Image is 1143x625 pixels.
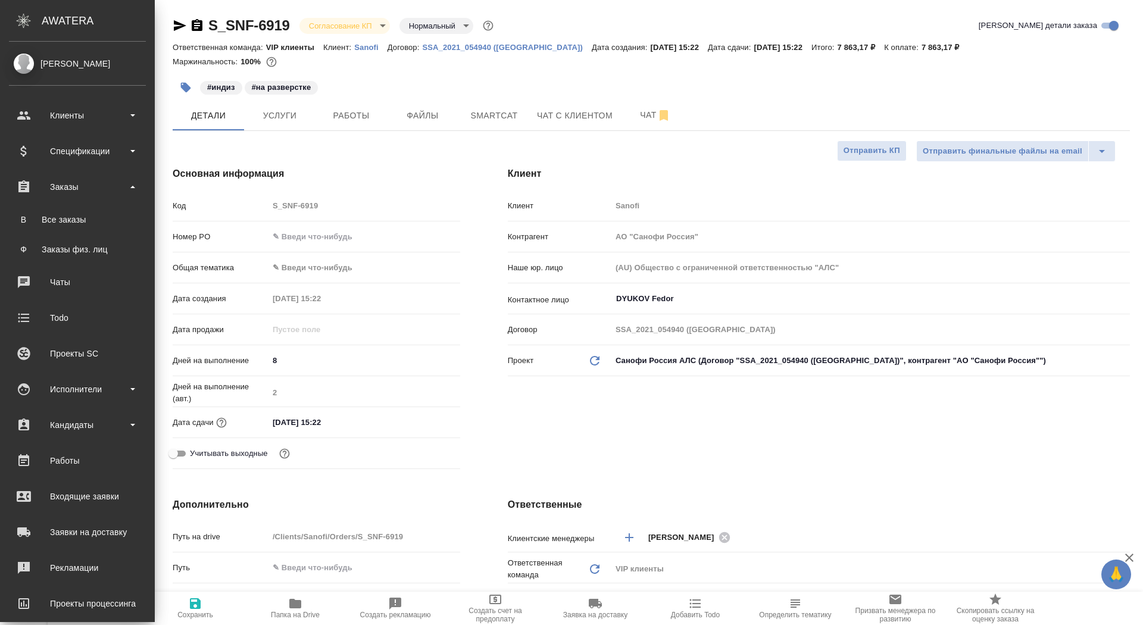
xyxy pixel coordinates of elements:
[3,446,152,476] a: Работы
[508,231,611,243] p: Контрагент
[611,259,1130,276] input: Пустое поле
[1123,536,1126,539] button: Open
[811,43,837,52] p: Итого:
[508,324,611,336] p: Договор
[844,144,900,158] span: Отправить КП
[173,262,268,274] p: Общая тематика
[208,17,290,33] a: S_SNF-6919
[563,611,627,619] span: Заявка на доставку
[611,228,1130,245] input: Пустое поле
[305,21,376,31] button: Согласование КП
[251,108,308,123] span: Услуги
[9,523,146,541] div: Заявки на доставку
[3,589,152,618] a: Проекты процессинга
[611,321,1130,338] input: Пустое поле
[173,74,199,101] button: Добавить тэг
[1106,562,1126,587] span: 🙏
[173,562,268,574] p: Путь
[173,231,268,243] p: Номер PO
[173,498,460,512] h4: Дополнительно
[214,415,229,430] button: Если добавить услуги и заполнить их объемом, то дата рассчитается автоматически
[9,309,146,327] div: Todo
[277,446,292,461] button: Выбери, если сб и вс нужно считать рабочими днями для выполнения заказа.
[745,592,845,625] button: Определить тематику
[299,18,390,34] div: Согласование КП
[979,20,1097,32] span: [PERSON_NAME] детали заказа
[273,262,446,274] div: ✎ Введи что-нибудь
[268,321,373,338] input: Пустое поле
[645,592,745,625] button: Добавить Todo
[1101,560,1131,589] button: 🙏
[173,293,268,305] p: Дата создания
[323,108,380,123] span: Работы
[508,498,1130,512] h4: Ответственные
[508,262,611,274] p: Наше юр. лицо
[945,592,1045,625] button: Скопировать ссылку на оценку заказа
[3,517,152,547] a: Заявки на доставку
[268,414,373,431] input: ✎ Введи что-нибудь
[759,611,831,619] span: Определить тематику
[354,43,388,52] p: Sanofi
[354,42,388,52] a: Sanofi
[173,531,268,543] p: Путь на drive
[173,18,187,33] button: Скопировать ссылку для ЯМессенджера
[268,559,460,576] input: ✎ Введи что-нибудь
[266,43,323,52] p: VIP клиенты
[611,197,1130,214] input: Пустое поле
[9,595,146,612] div: Проекты процессинга
[9,107,146,124] div: Клиенты
[9,416,146,434] div: Кандидаты
[657,108,671,123] svg: Отписаться
[345,592,445,625] button: Создать рекламацию
[650,43,708,52] p: [DATE] 15:22
[9,559,146,577] div: Рекламации
[271,611,320,619] span: Папка на Drive
[399,18,473,34] div: Согласование КП
[3,482,152,511] a: Входящие заявки
[671,611,720,619] span: Добавить Todo
[199,82,243,92] span: индиз
[754,43,811,52] p: [DATE] 15:22
[9,487,146,505] div: Входящие заявки
[611,559,1130,579] div: VIP клиенты
[245,592,345,625] button: Папка на Drive
[611,351,1130,371] div: Санофи Россия АЛС (Договор "SSA_2021_054940 ([GEOGRAPHIC_DATA])", контрагент "АО "Санофи Россия"")
[268,197,460,214] input: Пустое поле
[145,592,245,625] button: Сохранить
[243,82,320,92] span: на разверстке
[394,108,451,123] span: Файлы
[9,208,146,232] a: ВВсе заказы
[3,303,152,333] a: Todo
[268,290,373,307] input: Пустое поле
[627,108,684,123] span: Чат
[837,140,907,161] button: Отправить КП
[445,592,545,625] button: Создать счет на предоплату
[838,43,885,52] p: 7 863,17 ₽
[422,42,592,52] a: SSA_2021_054940 ([GEOGRAPHIC_DATA])
[422,43,592,52] p: SSA_2021_054940 ([GEOGRAPHIC_DATA])
[9,345,146,362] div: Проекты SC
[405,21,459,31] button: Нормальный
[508,294,611,306] p: Контактное лицо
[190,18,204,33] button: Скопировать ссылку
[173,324,268,336] p: Дата продажи
[180,108,237,123] span: Детали
[708,43,754,52] p: Дата сдачи:
[923,145,1082,158] span: Отправить финальные файлы на email
[190,448,268,460] span: Учитывать выходные
[922,43,969,52] p: 7 863,17 ₽
[648,530,734,545] div: [PERSON_NAME]
[508,200,611,212] p: Клиент
[508,533,611,545] p: Клиентские менеджеры
[15,243,140,255] div: Заказы физ. лиц
[3,339,152,368] a: Проекты SC
[9,452,146,470] div: Работы
[268,384,460,401] input: Пустое поле
[268,228,460,245] input: ✎ Введи что-нибудь
[545,592,645,625] button: Заявка на доставку
[268,589,460,609] div: ✎ Введи что-нибудь
[480,18,496,33] button: Доп статусы указывают на важность/срочность заказа
[388,43,423,52] p: Договор:
[648,532,722,543] span: [PERSON_NAME]
[173,200,268,212] p: Код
